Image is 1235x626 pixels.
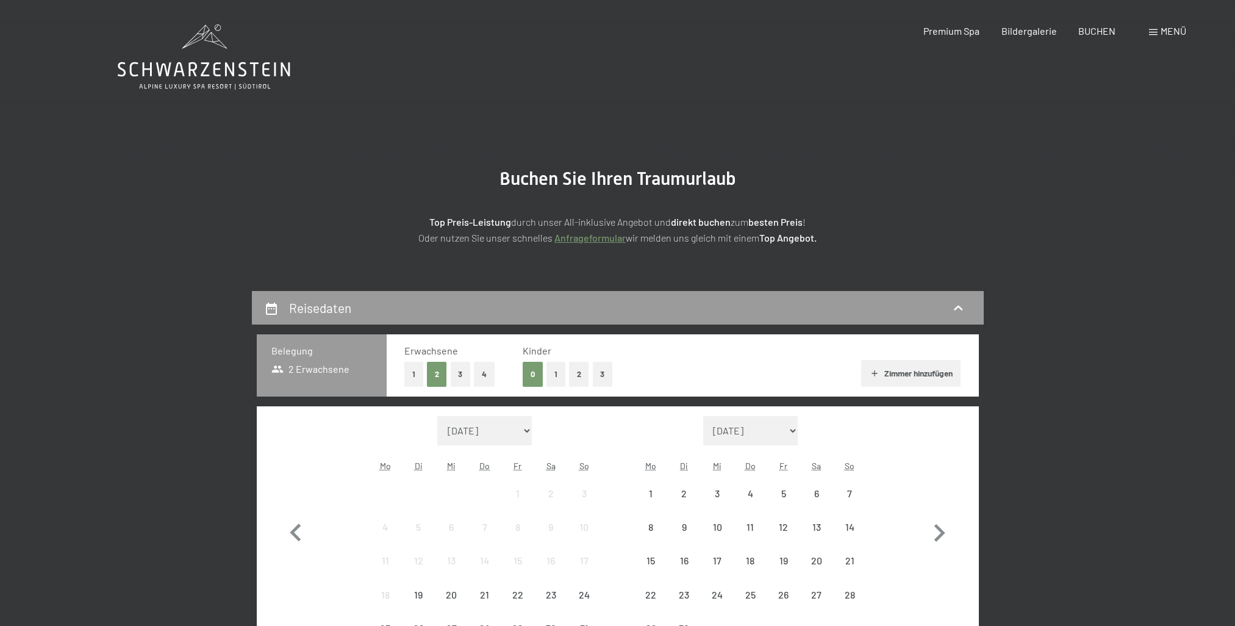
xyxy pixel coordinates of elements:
div: 4 [370,522,401,553]
div: Mon Sep 15 2025 [634,544,667,577]
div: Fri Sep 19 2025 [767,544,800,577]
div: Sun Aug 10 2025 [567,511,600,544]
div: Mon Sep 22 2025 [634,578,667,611]
div: Anreise nicht möglich [567,477,600,510]
div: 5 [403,522,434,553]
div: Sat Aug 23 2025 [534,578,567,611]
div: 20 [801,556,832,586]
div: 18 [735,556,765,586]
div: Anreise nicht möglich [567,578,600,611]
span: 2 Erwachsene [271,362,350,376]
div: Mon Aug 04 2025 [369,511,402,544]
div: Anreise nicht möglich [369,511,402,544]
div: Mon Aug 11 2025 [369,544,402,577]
div: Anreise nicht möglich [800,544,833,577]
div: Anreise nicht möglich [534,511,567,544]
button: 1 [546,362,565,387]
div: Anreise nicht möglich [534,544,567,577]
div: 12 [768,522,798,553]
div: 10 [568,522,599,553]
abbr: Samstag [812,461,821,471]
div: Anreise nicht möglich [468,544,501,577]
button: 4 [474,362,495,387]
div: 16 [535,556,566,586]
div: Sat Sep 27 2025 [800,578,833,611]
div: Wed Sep 24 2025 [701,578,734,611]
div: Thu Aug 21 2025 [468,578,501,611]
div: Anreise nicht möglich [634,578,667,611]
div: Anreise nicht möglich [402,511,435,544]
abbr: Sonntag [845,461,854,471]
div: Anreise nicht möglich [701,544,734,577]
div: 11 [735,522,765,553]
div: 6 [801,489,832,519]
div: Wed Aug 20 2025 [435,578,468,611]
abbr: Sonntag [579,461,589,471]
div: 3 [568,489,599,519]
span: Erwachsene [404,345,458,356]
div: 6 [436,522,467,553]
div: Mon Sep 08 2025 [634,511,667,544]
a: Bildergalerie [1001,25,1057,37]
div: Wed Aug 06 2025 [435,511,468,544]
div: Anreise nicht möglich [734,511,767,544]
div: Anreise nicht möglich [634,511,667,544]
div: 22 [635,590,666,621]
div: Anreise nicht möglich [534,477,567,510]
strong: Top Preis-Leistung [429,216,511,228]
div: Anreise nicht möglich [800,578,833,611]
div: Sun Sep 28 2025 [833,578,866,611]
div: Anreise nicht möglich [634,544,667,577]
div: Anreise nicht möglich [800,511,833,544]
abbr: Freitag [514,461,521,471]
div: 21 [834,556,865,586]
div: Anreise nicht möglich [833,477,866,510]
div: Fri Aug 01 2025 [501,477,534,510]
strong: direkt buchen [671,216,731,228]
div: Fri Aug 15 2025 [501,544,534,577]
div: Anreise nicht möglich [833,544,866,577]
div: 23 [535,590,566,621]
div: 8 [503,522,533,553]
div: Anreise nicht möglich [501,511,534,544]
div: Anreise nicht möglich [734,544,767,577]
div: Anreise nicht möglich [369,578,402,611]
div: Fri Sep 05 2025 [767,477,800,510]
div: 1 [635,489,666,519]
strong: besten Preis [748,216,803,228]
div: Anreise nicht möglich [567,544,600,577]
abbr: Mittwoch [713,461,721,471]
strong: Top Angebot. [759,232,817,243]
div: 2 [535,489,566,519]
div: Anreise nicht möglich [501,477,534,510]
abbr: Mittwoch [447,461,456,471]
button: 0 [523,362,543,387]
div: Anreise nicht möglich [468,578,501,611]
div: Mon Sep 01 2025 [634,477,667,510]
button: Zimmer hinzufügen [861,360,961,387]
div: Tue Aug 05 2025 [402,511,435,544]
div: Anreise nicht möglich [701,477,734,510]
div: Anreise nicht möglich [634,477,667,510]
div: Anreise nicht möglich [833,511,866,544]
span: Buchen Sie Ihren Traumurlaub [499,168,736,189]
abbr: Montag [380,461,391,471]
div: Anreise nicht möglich [402,544,435,577]
button: 2 [427,362,447,387]
div: Tue Sep 23 2025 [668,578,701,611]
div: 2 [669,489,700,519]
div: 23 [669,590,700,621]
div: 5 [768,489,798,519]
div: Wed Sep 03 2025 [701,477,734,510]
div: 15 [635,556,666,586]
div: Thu Sep 11 2025 [734,511,767,544]
div: Anreise nicht möglich [369,544,402,577]
div: Anreise nicht möglich [668,578,701,611]
p: durch unser All-inklusive Angebot und zum ! Oder nutzen Sie unser schnelles wir melden uns gleich... [313,214,923,245]
div: Wed Aug 13 2025 [435,544,468,577]
div: Sun Aug 24 2025 [567,578,600,611]
div: 28 [834,590,865,621]
div: 8 [635,522,666,553]
div: Anreise nicht möglich [435,511,468,544]
div: 3 [702,489,732,519]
